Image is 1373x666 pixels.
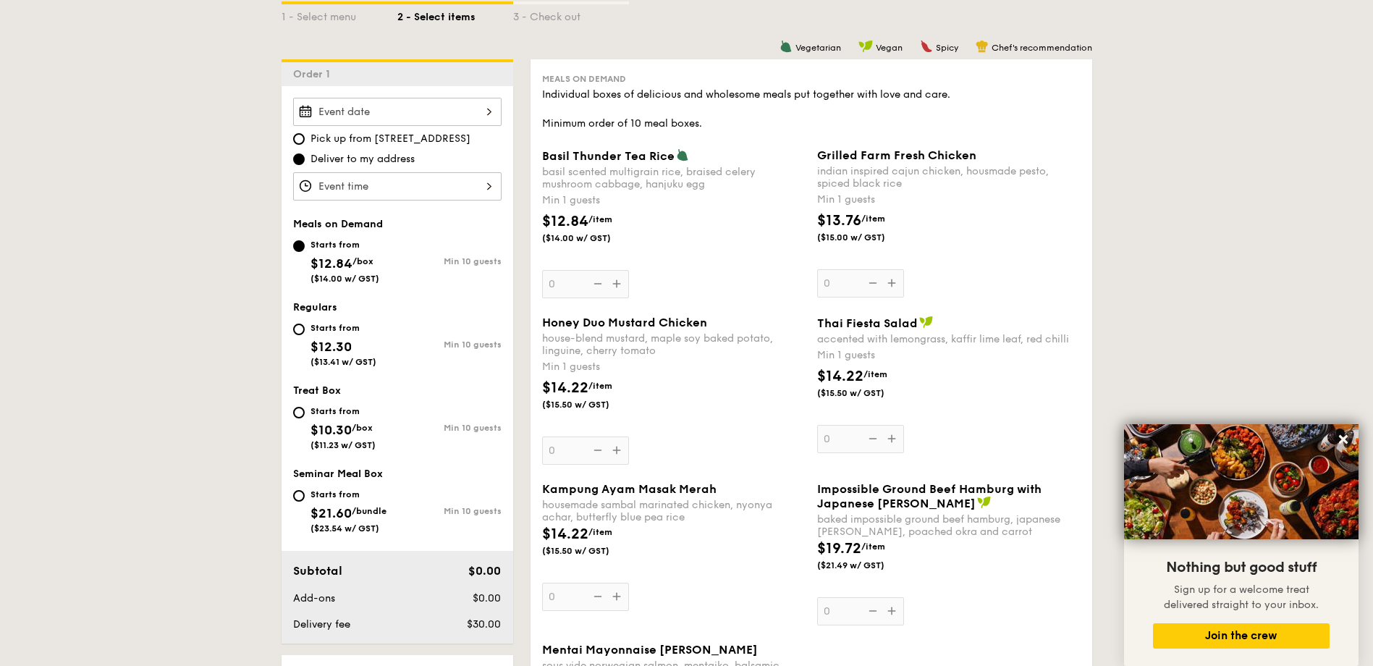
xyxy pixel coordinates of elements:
span: $13.76 [817,212,861,229]
span: ($15.50 w/ GST) [817,387,916,399]
span: $0.00 [468,564,501,578]
span: /item [861,214,885,224]
div: Min 1 guests [817,348,1081,363]
span: Seminar Meal Box [293,468,383,480]
span: /item [588,527,612,537]
div: Min 10 guests [397,423,502,433]
span: $21.60 [310,505,352,521]
img: icon-vegan.f8ff3823.svg [858,40,873,53]
span: Nothing but good stuff [1166,559,1317,576]
div: accented with lemongrass, kaffir lime leaf, red chilli [817,333,1081,345]
span: $14.22 [542,379,588,397]
span: Basil Thunder Tea Rice [542,149,675,163]
div: Min 1 guests [542,193,806,208]
input: Starts from$21.60/bundle($23.54 w/ GST)Min 10 guests [293,490,305,502]
img: icon-vegan.f8ff3823.svg [919,316,934,329]
img: icon-vegetarian.fe4039eb.svg [780,40,793,53]
button: Join the crew [1153,623,1330,649]
div: Starts from [310,322,376,334]
div: 3 - Check out [513,4,629,25]
span: /item [588,381,612,391]
button: Close [1332,428,1355,451]
span: $10.30 [310,422,352,438]
span: $12.30 [310,339,352,355]
input: Event date [293,98,502,126]
img: icon-chef-hat.a58ddaea.svg [976,40,989,53]
span: ($14.00 w/ GST) [310,274,379,284]
span: $14.22 [817,368,863,385]
input: Deliver to my address [293,153,305,165]
div: 2 - Select items [397,4,513,25]
span: Honey Duo Mustard Chicken [542,316,707,329]
div: indian inspired cajun chicken, housmade pesto, spiced black rice [817,165,1081,190]
div: baked impossible ground beef hamburg, japanese [PERSON_NAME], poached okra and carrot [817,513,1081,538]
span: /item [588,214,612,224]
div: Min 10 guests [397,340,502,350]
input: Starts from$12.30($13.41 w/ GST)Min 10 guests [293,324,305,335]
span: $12.84 [542,213,588,230]
span: ($15.50 w/ GST) [542,399,641,410]
span: Add-ons [293,592,335,604]
span: $14.22 [542,526,588,543]
span: Kampung Ayam Masak Merah [542,482,717,496]
span: Meals on Demand [293,218,383,230]
span: Pick up from [STREET_ADDRESS] [310,132,470,146]
span: Grilled Farm Fresh Chicken [817,148,976,162]
span: ($11.23 w/ GST) [310,440,376,450]
span: /box [352,256,373,266]
div: Min 1 guests [817,193,1081,207]
span: Thai Fiesta Salad [817,316,918,330]
img: icon-spicy.37a8142b.svg [920,40,933,53]
div: 1 - Select menu [282,4,397,25]
div: Individual boxes of delicious and wholesome meals put together with love and care. Minimum order ... [542,88,1081,131]
span: Vegetarian [795,43,841,53]
span: Impossible Ground Beef Hamburg with Japanese [PERSON_NAME] [817,482,1042,510]
input: Starts from$10.30/box($11.23 w/ GST)Min 10 guests [293,407,305,418]
span: Vegan [876,43,903,53]
input: Event time [293,172,502,201]
div: Min 1 guests [542,360,806,374]
span: $19.72 [817,540,861,557]
input: Starts from$12.84/box($14.00 w/ GST)Min 10 guests [293,240,305,252]
img: icon-vegetarian.fe4039eb.svg [676,148,689,161]
input: Pick up from [STREET_ADDRESS] [293,133,305,145]
span: Meals on Demand [542,74,626,84]
span: ($15.50 w/ GST) [542,545,641,557]
div: Min 10 guests [397,506,502,516]
span: /box [352,423,373,433]
div: Min 10 guests [397,256,502,266]
div: house-blend mustard, maple soy baked potato, linguine, cherry tomato [542,332,806,357]
div: Starts from [310,405,376,417]
span: Spicy [936,43,958,53]
span: Chef's recommendation [992,43,1092,53]
img: DSC07876-Edit02-Large.jpeg [1124,424,1359,539]
div: Starts from [310,489,386,500]
span: $12.84 [310,256,352,271]
span: ($23.54 w/ GST) [310,523,379,534]
div: housemade sambal marinated chicken, nyonya achar, butterfly blue pea rice [542,499,806,523]
span: Subtotal [293,564,342,578]
span: ($13.41 w/ GST) [310,357,376,367]
span: ($21.49 w/ GST) [817,560,916,571]
div: Starts from [310,239,379,250]
span: /bundle [352,506,386,516]
span: Mentai Mayonnaise [PERSON_NAME] [542,643,758,657]
span: ($14.00 w/ GST) [542,232,641,244]
span: ($15.00 w/ GST) [817,232,916,243]
img: icon-vegan.f8ff3823.svg [977,496,992,509]
span: $30.00 [467,618,501,631]
span: /item [861,541,885,552]
span: Order 1 [293,68,336,80]
span: Regulars [293,301,337,313]
span: Treat Box [293,384,341,397]
span: Sign up for a welcome treat delivered straight to your inbox. [1164,583,1319,611]
span: Delivery fee [293,618,350,631]
span: /item [863,369,887,379]
div: basil scented multigrain rice, braised celery mushroom cabbage, hanjuku egg [542,166,806,190]
span: Deliver to my address [310,152,415,166]
span: $0.00 [473,592,501,604]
